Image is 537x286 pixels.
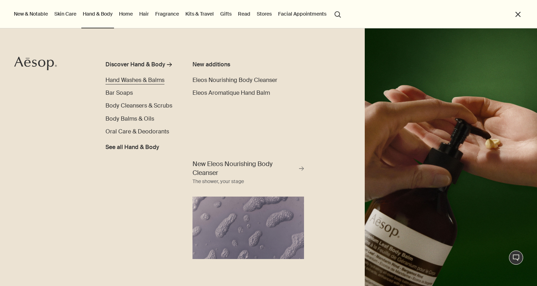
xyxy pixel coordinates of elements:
a: Kits & Travel [184,9,215,18]
a: See all Hand & Body [105,140,159,152]
img: A hand holding the pump dispensing Geranium Leaf Body Balm on to hand. [365,28,537,286]
a: Home [118,9,134,18]
div: New additions [192,60,279,69]
a: New Eleos Nourishing Body Cleanser The shower, your stageBody cleanser foam in purple background [191,158,306,259]
a: Eleos Nourishing Body Cleanser [192,76,277,84]
button: Close the Menu [514,10,522,18]
a: Facial Appointments [277,9,328,18]
a: Hand Washes & Balms [105,76,164,84]
span: Body Cleansers & Scrubs [105,102,172,109]
a: Bar Soaps [105,89,133,97]
button: Live Assistance [509,251,523,265]
a: Aesop [12,55,59,74]
a: Eleos Aromatique Hand Balm [192,89,270,97]
span: Oral Care & Deodorants [105,128,169,135]
span: New Eleos Nourishing Body Cleanser [192,160,297,177]
a: Oral Care & Deodorants [105,127,169,136]
span: Body Balms & Oils [105,115,154,122]
a: Skin Care [53,9,78,18]
a: Gifts [219,9,233,18]
button: Open search [331,7,344,21]
a: Hair [138,9,150,18]
a: Hand & Body [81,9,114,18]
div: The shower, your stage [192,177,244,186]
a: Body Cleansers & Scrubs [105,101,172,110]
a: Discover Hand & Body [105,60,176,72]
button: Stores [255,9,273,18]
a: Body Balms & Oils [105,115,154,123]
div: Discover Hand & Body [105,60,165,69]
a: Fragrance [154,9,180,18]
svg: Aesop [14,56,57,71]
a: Read [237,9,252,18]
button: New & Notable [12,9,49,18]
span: See all Hand & Body [105,143,159,152]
